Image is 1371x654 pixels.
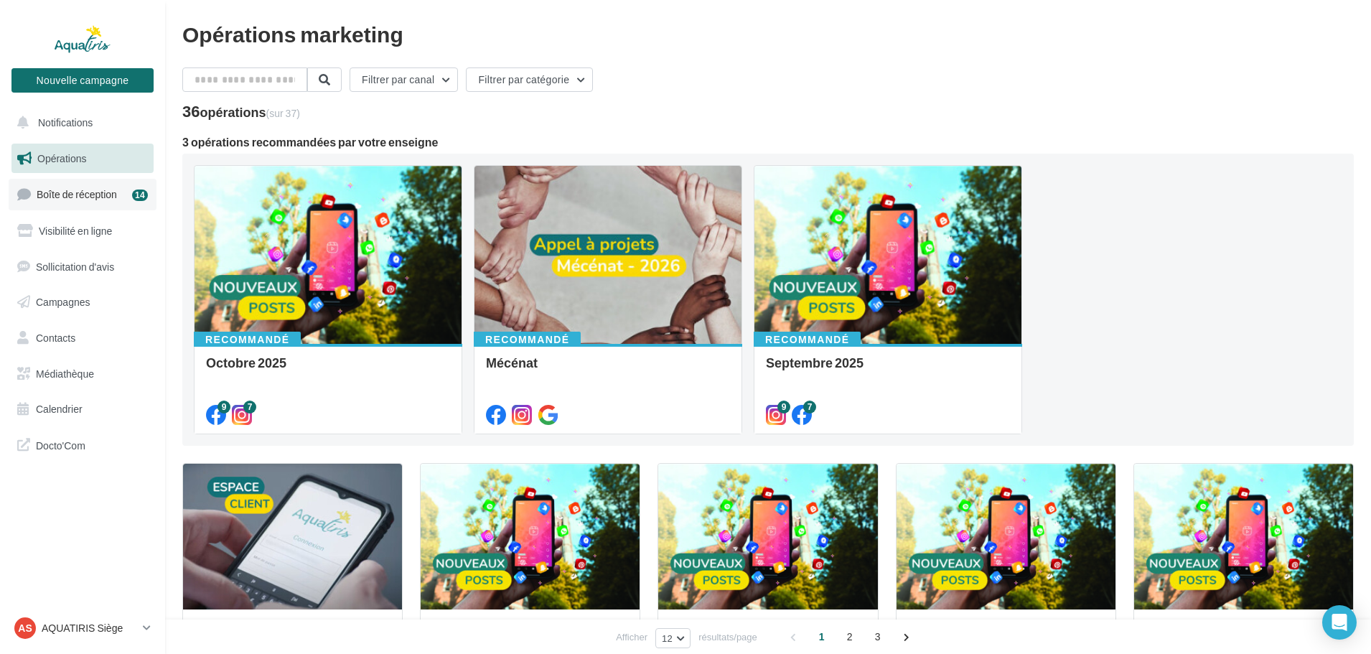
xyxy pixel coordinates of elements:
span: Docto'Com [36,436,85,454]
span: Notifications [38,116,93,129]
span: Calendrier [36,403,83,415]
a: Médiathèque [9,359,156,389]
div: Recommandé [474,332,581,347]
span: (sur 37) [266,107,300,119]
a: Boîte de réception14 [9,179,156,210]
span: Opérations [37,152,86,164]
a: Docto'Com [9,430,156,460]
button: 12 [655,628,691,648]
div: Recommandé [754,332,861,347]
button: Notifications [9,108,151,138]
div: 9 [777,401,790,414]
div: Open Intercom Messenger [1322,605,1357,640]
span: 12 [662,632,673,644]
span: Visibilité en ligne [39,225,112,237]
span: Afficher [616,630,647,644]
p: AQUATIRIS Siège [42,621,137,635]
div: opérations [200,106,299,118]
div: 14 [132,190,148,201]
div: Opérations marketing [182,23,1354,45]
span: 2 [838,625,861,648]
span: 1 [810,625,833,648]
div: Mécénat [486,355,730,384]
span: résultats/page [698,630,757,644]
button: Filtrer par catégorie [466,67,593,92]
a: Calendrier [9,394,156,424]
a: Sollicitation d'avis [9,252,156,282]
div: Recommandé [194,332,301,347]
div: 36 [182,103,300,119]
div: Septembre 2025 [766,355,1010,384]
div: Octobre 2025 [206,355,450,384]
span: Sollicitation d'avis [36,260,114,272]
a: Campagnes [9,287,156,317]
button: Filtrer par canal [350,67,458,92]
div: 7 [803,401,816,414]
div: 7 [243,401,256,414]
a: AS AQUATIRIS Siège [11,615,154,642]
div: 3 opérations recommandées par votre enseigne [182,136,1354,148]
span: Médiathèque [36,368,94,380]
a: Visibilité en ligne [9,216,156,246]
span: Boîte de réception [37,188,117,200]
span: Contacts [36,332,75,344]
a: Contacts [9,323,156,353]
div: 9 [217,401,230,414]
button: Nouvelle campagne [11,68,154,93]
a: Opérations [9,144,156,174]
span: 3 [866,625,889,648]
span: AS [18,621,32,635]
span: Campagnes [36,296,90,308]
